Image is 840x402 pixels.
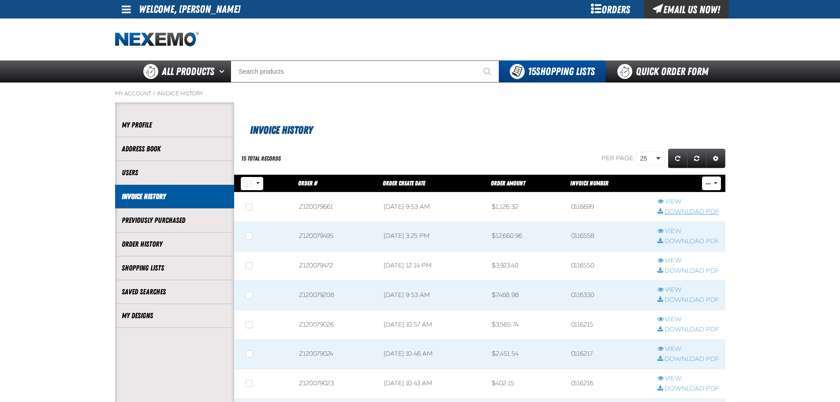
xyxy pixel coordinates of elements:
[499,60,605,83] button: You have 15 Shopping Lists. Open to view details
[565,192,651,222] td: 0116699
[491,180,525,187] a: Order Amount
[485,192,565,222] td: $1,126.32
[298,180,317,187] a: Order #
[657,257,719,265] a: View row action
[706,149,725,168] a: Expand or Collapse Grid Settings
[657,267,719,275] a: Download PDF row action
[657,198,719,206] a: View row action
[231,60,499,83] input: Search
[293,251,377,281] td: Z120079472
[293,281,377,310] td: Z120079208
[485,369,565,398] td: $402.15
[485,222,565,251] td: $12,660.96
[657,237,719,246] a: Download PDF row action
[383,180,425,187] a: Order Create Date
[115,90,725,97] nav: Breadcrumbs
[657,316,719,324] a: View row action
[657,326,719,334] a: Download PDF row action
[565,340,651,369] td: 0116217
[122,192,228,202] a: Invoice History
[657,385,719,393] a: Download PDF row action
[253,177,263,190] button: Rows selection options
[702,177,721,190] button: Mass Actions
[668,149,687,168] a: Refresh grid action
[122,311,228,321] a: My Designs
[115,32,199,47] img: Nexemo logo
[162,64,214,79] span: All Products
[293,340,377,369] td: Z120079024
[377,281,485,310] td: [DATE] 9:53 AM
[565,369,651,398] td: 0116216
[122,168,228,178] a: Users
[293,369,377,398] td: Z120079023
[570,180,609,187] a: Invoice Number
[377,340,485,369] td: [DATE] 10:46 AM
[216,60,231,83] button: Open All Products pages
[651,175,725,192] th: Row actions
[122,287,228,297] a: Saved Searches
[377,310,485,340] td: [DATE] 10:57 AM
[293,192,377,222] td: Z120079661
[528,65,536,78] strong: 15
[565,310,651,340] td: 0116215
[657,227,719,236] a: View row action
[565,251,651,281] td: 0116550
[485,310,565,340] td: $3,565.74
[485,340,565,369] td: $2,451.54
[250,124,313,136] span: Invoice History
[122,263,228,273] a: Shopping Lists
[657,208,719,216] a: Download PDF row action
[122,215,228,225] a: Previously Purchased
[657,355,719,364] a: Download PDF row action
[157,90,203,97] a: Invoice History
[657,296,719,304] a: Download PDF row action
[122,120,228,130] a: My Profile
[115,32,199,47] a: Home
[605,60,725,83] a: Quick Order Form
[565,222,651,251] td: 0116558
[122,144,228,154] a: Address Book
[657,286,719,294] a: View row action
[640,154,654,163] span: 25
[706,181,711,187] span: ...
[601,154,635,162] span: Per page:
[377,192,485,222] td: [DATE] 9:53 AM
[477,60,499,83] button: Start Searching
[657,375,719,383] a: View row action
[241,154,281,163] div: 15 total records
[293,222,377,251] td: Z120079495
[528,65,595,78] span: Shopping Lists
[377,222,485,251] td: [DATE] 3:25 PM
[377,369,485,398] td: [DATE] 10:43 AM
[485,281,565,310] td: $7,468.98
[377,251,485,281] td: [DATE] 12:14 PM
[657,345,719,353] a: View row action
[153,90,156,97] span: /
[122,239,228,249] a: Order History
[565,281,651,310] td: 0116330
[687,149,706,168] a: Reset grid action
[293,310,377,340] td: Z120079026
[485,251,565,281] td: $3,923.40
[115,90,151,97] a: My Account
